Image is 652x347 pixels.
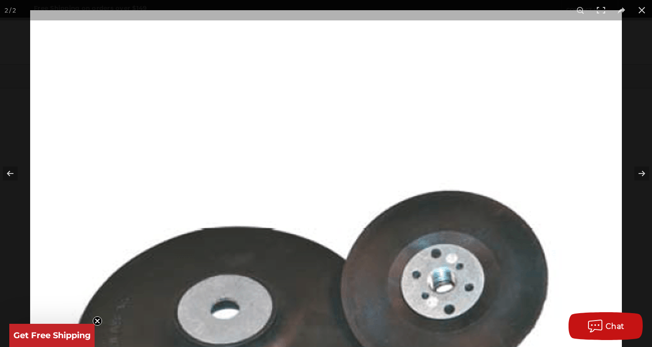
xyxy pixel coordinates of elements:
[569,312,643,340] button: Chat
[9,324,95,347] div: Get Free ShippingClose teaser
[13,330,91,341] span: Get Free Shipping
[93,316,102,326] button: Close teaser
[620,150,652,197] button: Next (arrow right)
[606,322,625,331] span: Chat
